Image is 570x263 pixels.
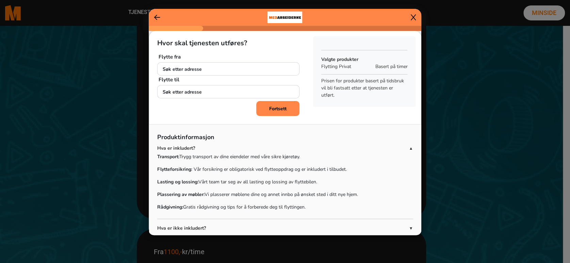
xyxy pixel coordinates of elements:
[269,105,287,112] b: Fortsett
[267,9,302,26] img: bacdd172-0455-430b-bf8f-cf411a8648e0
[321,77,407,99] p: Prisen for produkter basert på tidsbruk vil bli fastsatt etter at tjenesten er utført.
[157,39,300,47] h5: Hvor skal tjenesten utføres?
[157,145,409,152] p: Hva er inkludert?
[157,203,413,211] p: Gratis rådgivning og tips for å forberede deg til flyttingen.
[375,63,407,70] span: Basert på timer
[157,225,409,232] p: Hva er ikke inkludert?
[157,62,300,76] input: Søk...
[157,166,191,172] strong: Flytteforsikring
[409,145,413,151] span: ▲
[157,178,413,185] p: Vårt team tar seg av all lasting og lossing av flyttebilen.
[157,153,179,160] strong: Transport:
[321,56,358,63] b: Valgte produkter
[256,101,299,116] button: Fortsett
[159,53,181,60] b: Flytte fra
[159,76,179,83] b: Flytte til
[157,133,413,145] p: Produktinformasjon
[157,191,413,198] p: Vi plasserer møblene dine og annet innbo på ønsket sted i ditt nye hjem.
[321,63,372,70] p: Flytting Privat
[157,179,198,185] strong: Lasting og lossing:
[157,166,413,173] p: : Vår forsikring er obligatorisk ved flytteoppdrag og er inkludert i tilbudet.
[409,225,413,231] span: ▼
[157,85,300,98] input: Søk...
[157,204,183,210] strong: Rådgivning:
[157,191,205,198] strong: Plassering av møbler:
[157,153,413,160] p: Trygg transport av dine eiendeler med våre sikre kjøretøy.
